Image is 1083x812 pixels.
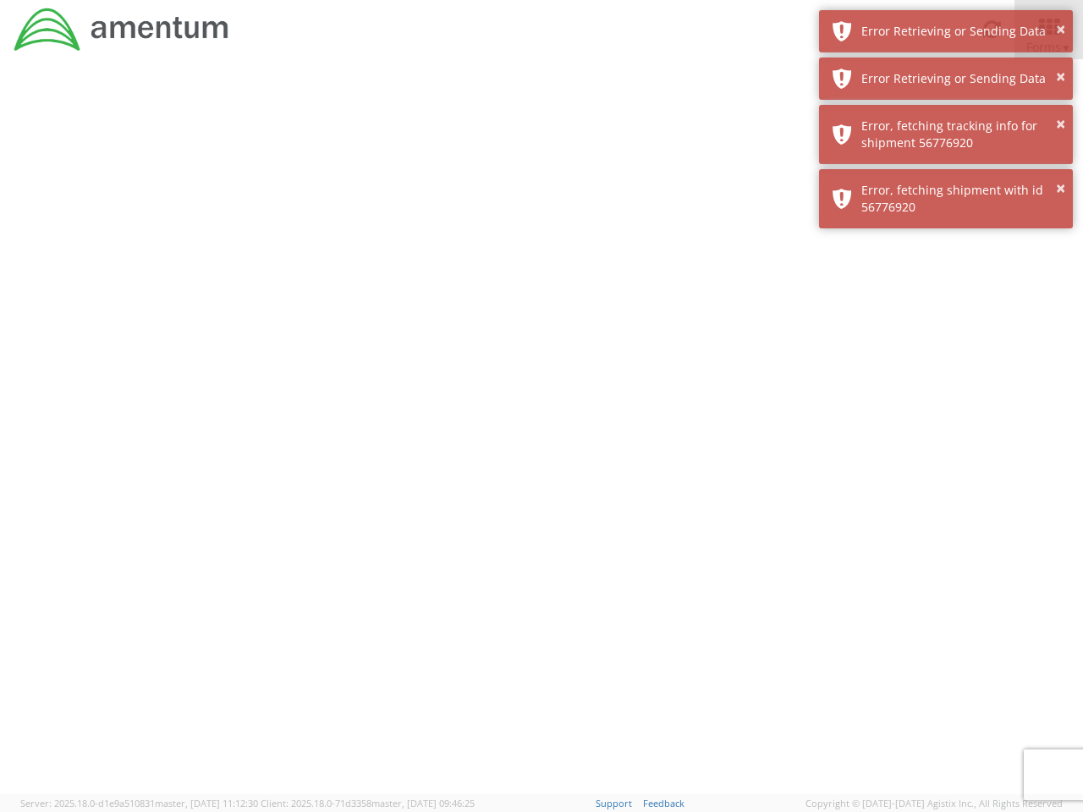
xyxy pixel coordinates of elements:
a: Feedback [643,797,684,809]
div: Error Retrieving or Sending Data [861,23,1060,40]
img: dyn-intl-logo-049831509241104b2a82.png [13,6,231,53]
button: × [1056,18,1065,42]
span: Server: 2025.18.0-d1e9a510831 [20,797,258,809]
div: Error, fetching tracking info for shipment 56776920 [861,118,1060,151]
span: master, [DATE] 11:12:30 [155,797,258,809]
span: master, [DATE] 09:46:25 [371,797,475,809]
button: × [1056,177,1065,201]
div: Error, fetching shipment with id 56776920 [861,182,1060,216]
a: Support [596,797,632,809]
button: × [1056,65,1065,90]
button: × [1056,112,1065,137]
span: Copyright © [DATE]-[DATE] Agistix Inc., All Rights Reserved [805,797,1063,810]
div: Error Retrieving or Sending Data [861,70,1060,87]
span: Client: 2025.18.0-71d3358 [261,797,475,809]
